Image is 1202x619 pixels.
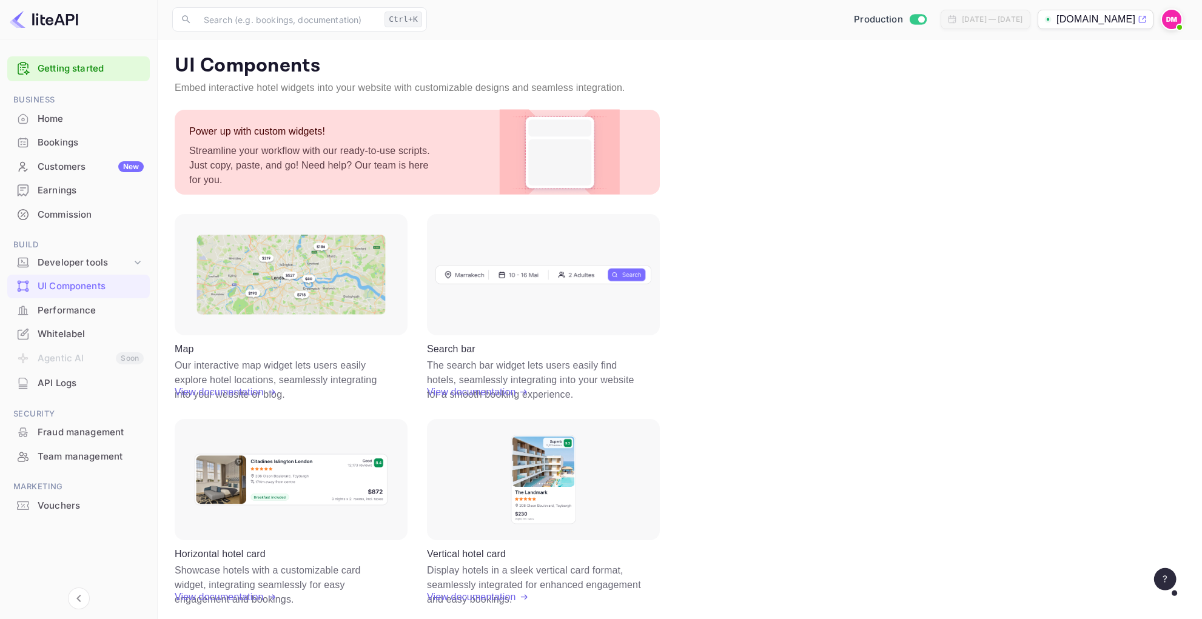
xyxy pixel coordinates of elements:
[175,81,1185,95] p: Embed interactive hotel widgets into your website with customizable designs and seamless integrat...
[38,327,144,341] div: Whitelabel
[38,256,132,270] div: Developer tools
[175,358,392,380] p: Our interactive map widget lets users easily explore hotel locations, seamlessly integrating into...
[38,208,144,222] div: Commission
[7,107,150,131] div: Home
[7,323,150,346] div: Whitelabel
[854,13,903,27] span: Production
[7,275,150,297] a: UI Components
[7,155,150,179] div: CustomersNew
[7,155,150,178] a: CustomersNew
[38,136,144,150] div: Bookings
[511,110,609,195] img: Custom Widget PNG
[427,547,506,558] p: Vertical hotel card
[196,7,380,32] input: Search (e.g. bookings, documentation)
[7,299,150,321] a: Performance
[7,372,150,395] div: API Logs
[427,342,475,353] p: Search bar
[38,62,144,76] a: Getting started
[427,385,516,400] p: View documentation
[427,563,645,585] p: Display hotels in a sleek vertical card format, seamlessly integrated for enhanced engagement and...
[38,184,144,198] div: Earnings
[7,93,150,107] span: Business
[175,385,264,400] p: View documentation
[7,299,150,323] div: Performance
[7,407,150,421] span: Security
[427,590,516,604] p: View documentation
[175,590,267,604] a: View documentation
[7,56,150,81] div: Getting started
[38,499,144,513] div: Vouchers
[7,131,150,153] a: Bookings
[7,445,150,467] a: Team management
[7,445,150,469] div: Team management
[7,131,150,155] div: Bookings
[7,203,150,227] div: Commission
[38,426,144,440] div: Fraud management
[175,563,392,585] p: Showcase hotels with a customizable card widget, integrating seamlessly for easy engagement and b...
[68,587,90,609] button: Collapse navigation
[849,13,931,27] div: Switch to Sandbox mode
[427,385,520,400] a: View documentation
[7,494,150,518] div: Vouchers
[7,323,150,345] a: Whitelabel
[10,10,78,29] img: LiteAPI logo
[38,304,144,318] div: Performance
[196,235,386,315] img: Map Frame
[38,279,144,293] div: UI Components
[435,265,651,284] img: Search Frame
[7,275,150,298] div: UI Components
[38,112,144,126] div: Home
[510,434,577,525] img: Vertical hotel card Frame
[427,358,645,380] p: The search bar widget lets users easily find hotels, seamlessly integrating into your website for...
[427,590,520,604] a: View documentation
[7,494,150,517] a: Vouchers
[962,14,1022,25] div: [DATE] — [DATE]
[1056,12,1135,27] p: [DOMAIN_NAME]
[7,238,150,252] span: Build
[38,450,144,464] div: Team management
[7,252,150,273] div: Developer tools
[7,179,150,202] div: Earnings
[1162,10,1181,29] img: Dylan McLean
[175,590,264,604] p: View documentation
[175,54,1185,78] p: UI Components
[7,203,150,226] a: Commission
[189,124,325,139] p: Power up with custom widgets!
[7,421,150,444] div: Fraud management
[118,161,144,172] div: New
[7,372,150,394] a: API Logs
[7,421,150,443] a: Fraud management
[38,376,144,390] div: API Logs
[189,144,432,166] p: Streamline your workflow with our ready-to-use scripts. Just copy, paste, and go! Need help? Our ...
[175,385,267,400] a: View documentation
[7,179,150,201] a: Earnings
[175,342,194,353] p: Map
[384,12,422,27] div: Ctrl+K
[38,160,144,174] div: Customers
[7,107,150,130] a: Home
[7,480,150,494] span: Marketing
[193,453,389,506] img: Horizontal hotel card Frame
[175,547,266,558] p: Horizontal hotel card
